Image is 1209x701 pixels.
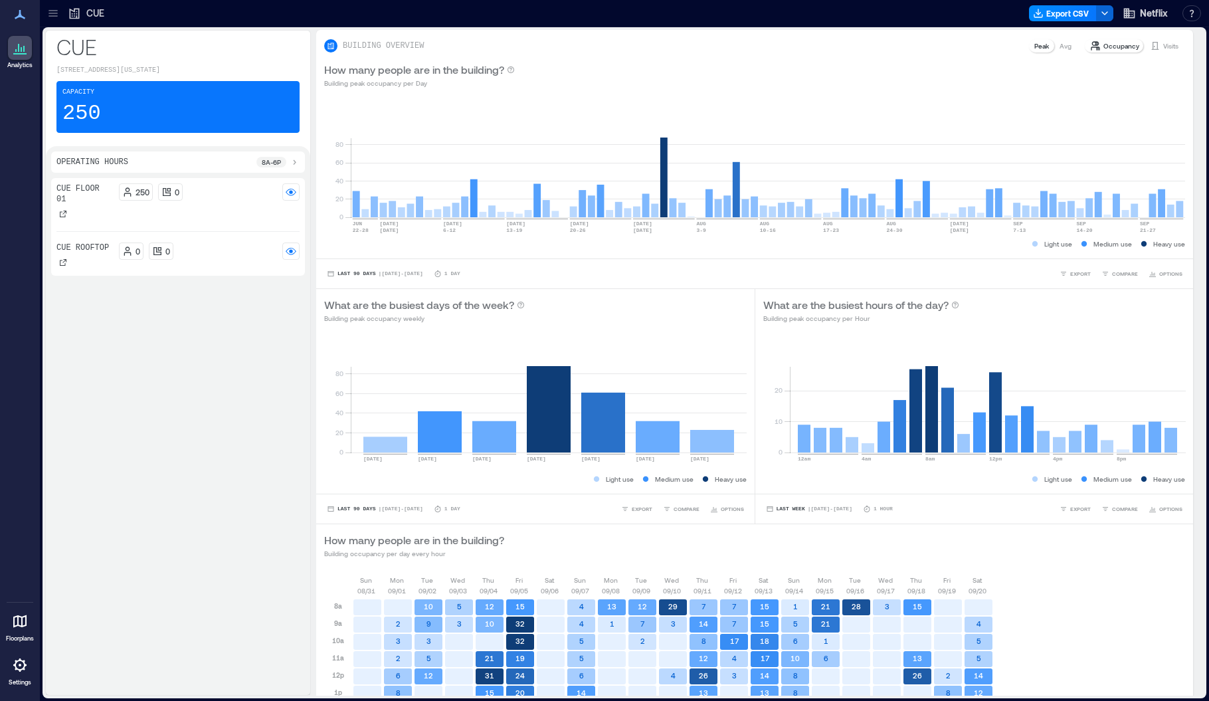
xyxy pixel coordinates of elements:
text: 1 [824,637,828,645]
text: 6 [824,654,828,662]
tspan: 60 [335,389,343,397]
p: 09/03 [449,585,467,596]
text: [DATE] [633,227,652,233]
p: Wed [450,575,465,585]
text: 4 [579,602,584,611]
p: What are the busiest days of the week? [324,297,514,313]
p: Building occupancy per day every hour [324,548,504,559]
p: Thu [696,575,708,585]
text: 5 [976,637,981,645]
text: 12am [798,456,810,462]
p: CUE Rooftop [56,243,109,253]
p: 10a [332,635,344,646]
text: 15 [485,688,494,697]
text: 31 [485,671,494,680]
p: Operating Hours [56,157,128,167]
p: 09/10 [663,585,681,596]
text: 12 [424,671,433,680]
p: Tue [849,575,861,585]
text: SEP [1077,221,1087,227]
p: Floorplans [6,635,34,643]
tspan: 0 [778,448,782,456]
text: 13 [607,602,616,611]
p: Peak [1034,41,1049,51]
p: Analytics [7,61,33,69]
p: Medium use [655,474,694,484]
p: 09/05 [510,585,528,596]
tspan: 0 [339,213,343,221]
p: What are the busiest hours of the day? [763,297,949,313]
p: Capacity [62,87,94,98]
text: 10 [790,654,800,662]
text: 8 [946,688,951,697]
text: 18 [760,637,769,645]
p: 11a [332,652,344,663]
p: Heavy use [715,474,747,484]
tspan: 80 [335,140,343,148]
p: 8a [334,601,342,611]
text: 4 [976,619,981,628]
p: Settings [9,678,31,686]
tspan: 20 [335,429,343,437]
text: 2 [946,671,951,680]
p: Sat [545,575,554,585]
text: 7 [701,602,706,611]
text: [DATE] [636,456,655,462]
text: [DATE] [581,456,601,462]
p: 8a - 6p [262,157,281,167]
text: [DATE] [443,221,462,227]
text: 12 [638,602,647,611]
text: AUG [886,221,896,227]
text: 2 [396,619,401,628]
text: 24-30 [886,227,902,233]
tspan: 10 [774,417,782,425]
p: 09/08 [602,585,620,596]
p: Occupancy [1103,41,1139,51]
button: OPTIONS [1146,267,1185,280]
text: 10 [485,619,494,628]
text: 14 [760,671,769,680]
p: 9a [334,618,342,629]
p: CUE [86,7,104,20]
text: 15 [760,619,769,628]
span: Netflix [1140,7,1168,20]
text: [DATE] [418,456,437,462]
text: AUG [760,221,770,227]
text: 21 [485,654,494,662]
p: Fri [729,575,737,585]
p: Tue [421,575,433,585]
p: 1 Hour [874,505,893,513]
p: [STREET_ADDRESS][US_STATE] [56,65,300,76]
p: Building peak occupancy per Hour [763,313,959,324]
text: 21 [821,602,830,611]
p: Fri [515,575,523,585]
p: 09/13 [755,585,773,596]
text: 26 [913,671,922,680]
p: Avg [1060,41,1071,51]
text: [DATE] [472,456,492,462]
text: [DATE] [570,221,589,227]
p: Sun [574,575,586,585]
button: COMPARE [660,502,702,516]
p: 0 [136,246,140,256]
text: 3 [732,671,737,680]
text: 17-23 [823,227,839,233]
p: 09/04 [480,585,498,596]
p: 09/19 [938,585,956,596]
tspan: 60 [335,158,343,166]
p: Light use [1044,239,1072,249]
p: 250 [136,187,149,197]
text: 10-16 [760,227,776,233]
p: Mon [390,575,404,585]
span: OPTIONS [1159,505,1182,513]
span: COMPARE [1112,270,1138,278]
text: [DATE] [950,227,969,233]
button: OPTIONS [1146,502,1185,516]
text: 7 [732,619,737,628]
p: 09/09 [632,585,650,596]
text: 5 [457,602,462,611]
button: Netflix [1119,3,1172,24]
p: Building peak occupancy per Day [324,78,515,88]
text: 32 [515,637,525,645]
button: Last 90 Days |[DATE]-[DATE] [324,267,426,280]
